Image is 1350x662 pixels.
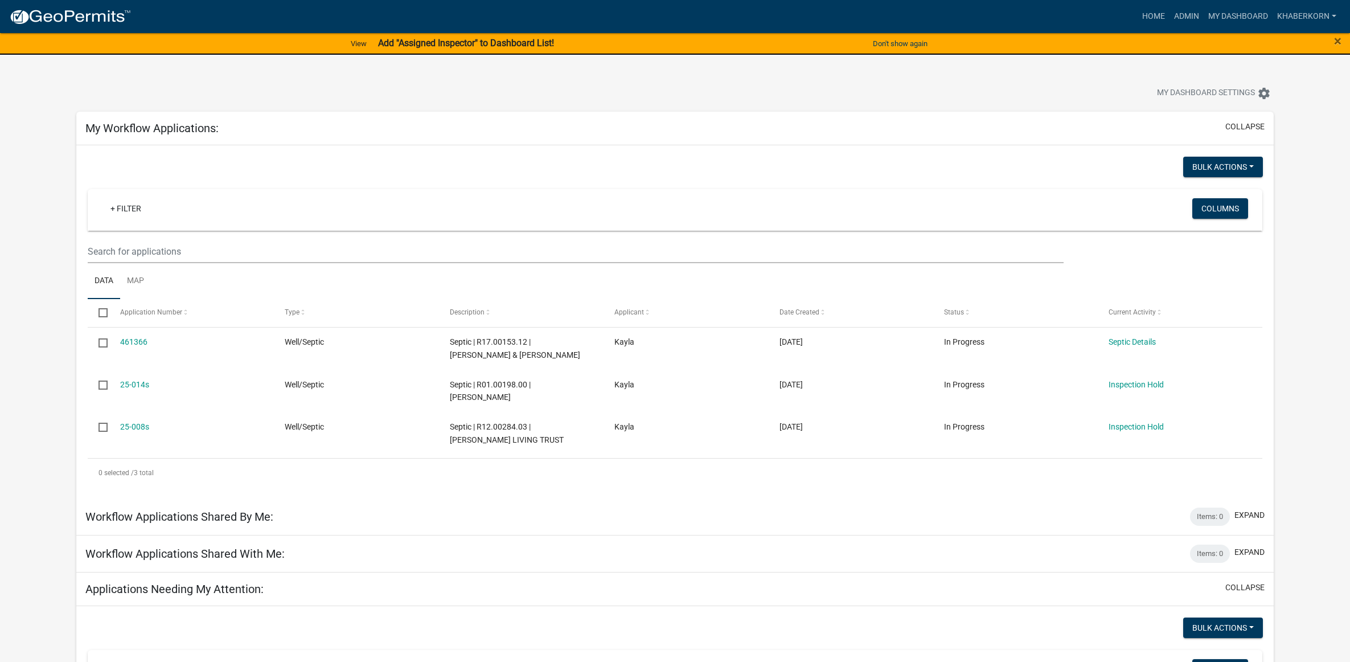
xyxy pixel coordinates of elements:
[1109,380,1164,389] a: Inspection Hold
[120,337,147,346] a: 461366
[346,34,371,53] a: View
[933,299,1098,326] datatable-header-cell: Status
[285,337,324,346] span: Well/Septic
[1148,82,1280,104] button: My Dashboard Settingssettings
[120,308,182,316] span: Application Number
[614,422,634,431] span: Kayla
[378,38,554,48] strong: Add "Assigned Inspector" to Dashboard List!
[1234,509,1265,521] button: expand
[88,240,1064,263] input: Search for applications
[274,299,438,326] datatable-header-cell: Type
[1183,157,1263,177] button: Bulk Actions
[88,459,1263,487] div: 3 total
[1109,337,1156,346] a: Septic Details
[868,34,932,53] button: Don't show again
[76,145,1274,498] div: collapse
[450,422,564,444] span: Septic | R12.00284.03 | DONDLINGER LIVING TRUST
[1190,508,1230,526] div: Items: 0
[120,380,149,389] a: 25-014s
[779,380,803,389] span: 05/23/2025
[1109,308,1156,316] span: Current Activity
[1170,6,1204,27] a: Admin
[101,198,150,219] a: + Filter
[1257,87,1271,100] i: settings
[88,299,109,326] datatable-header-cell: Select
[944,380,984,389] span: In Progress
[614,380,634,389] span: Kayla
[779,422,803,431] span: 05/01/2025
[779,308,819,316] span: Date Created
[1157,87,1255,100] span: My Dashboard Settings
[614,308,644,316] span: Applicant
[1138,6,1170,27] a: Home
[1334,33,1341,49] span: ×
[99,469,134,477] span: 0 selected /
[1234,546,1265,558] button: expand
[1225,582,1265,594] button: collapse
[1192,198,1248,219] button: Columns
[779,337,803,346] span: 08/08/2025
[285,422,324,431] span: Well/Septic
[285,308,299,316] span: Type
[85,547,285,561] h5: Workflow Applications Shared With Me:
[1204,6,1273,27] a: My Dashboard
[285,380,324,389] span: Well/Septic
[944,337,984,346] span: In Progress
[768,299,933,326] datatable-header-cell: Date Created
[85,510,273,524] h5: Workflow Applications Shared By Me:
[450,380,531,402] span: Septic | R01.00198.00 | LLOYD A BUDENSIEK
[1273,6,1341,27] a: khaberkorn
[85,582,264,596] h5: Applications Needing My Attention:
[120,422,149,431] a: 25-008s
[88,263,120,300] a: Data
[614,337,634,346] span: Kayla
[1109,422,1164,431] a: Inspection Hold
[120,263,151,300] a: Map
[1190,545,1230,563] div: Items: 0
[1183,618,1263,638] button: Bulk Actions
[439,299,604,326] datatable-header-cell: Description
[85,121,219,135] h5: My Workflow Applications:
[450,337,580,359] span: Septic | R17.00153.12 | RUSSELL & ASHLEY RILEY
[944,422,984,431] span: In Progress
[1225,121,1265,133] button: collapse
[450,308,485,316] span: Description
[109,299,274,326] datatable-header-cell: Application Number
[1334,34,1341,48] button: Close
[604,299,768,326] datatable-header-cell: Applicant
[1098,299,1262,326] datatable-header-cell: Current Activity
[944,308,964,316] span: Status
